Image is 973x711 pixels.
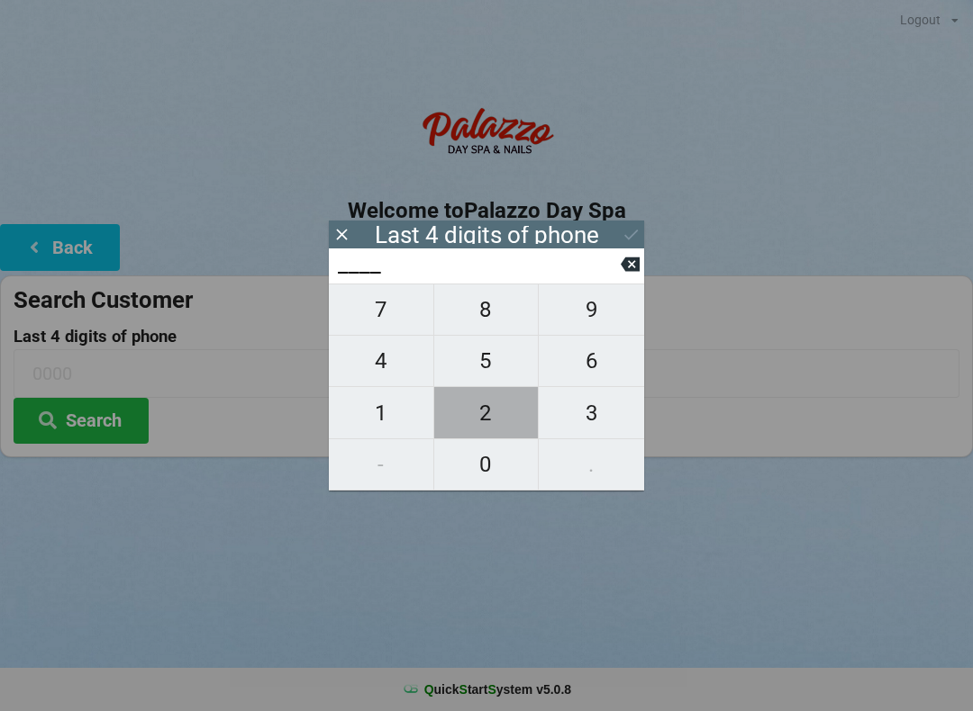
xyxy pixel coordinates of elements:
[434,291,539,328] span: 8
[329,283,434,336] button: 7
[539,394,644,432] span: 3
[539,387,644,438] button: 3
[375,226,599,244] div: Last 4 digits of phone
[329,342,433,380] span: 4
[329,387,434,438] button: 1
[539,283,644,336] button: 9
[329,394,433,432] span: 1
[434,394,539,432] span: 2
[539,342,644,380] span: 6
[434,336,540,387] button: 5
[434,439,540,490] button: 0
[434,283,540,336] button: 8
[329,336,434,387] button: 4
[434,342,539,380] span: 5
[329,291,433,328] span: 7
[434,445,539,483] span: 0
[539,291,644,328] span: 9
[434,387,540,438] button: 2
[539,336,644,387] button: 6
